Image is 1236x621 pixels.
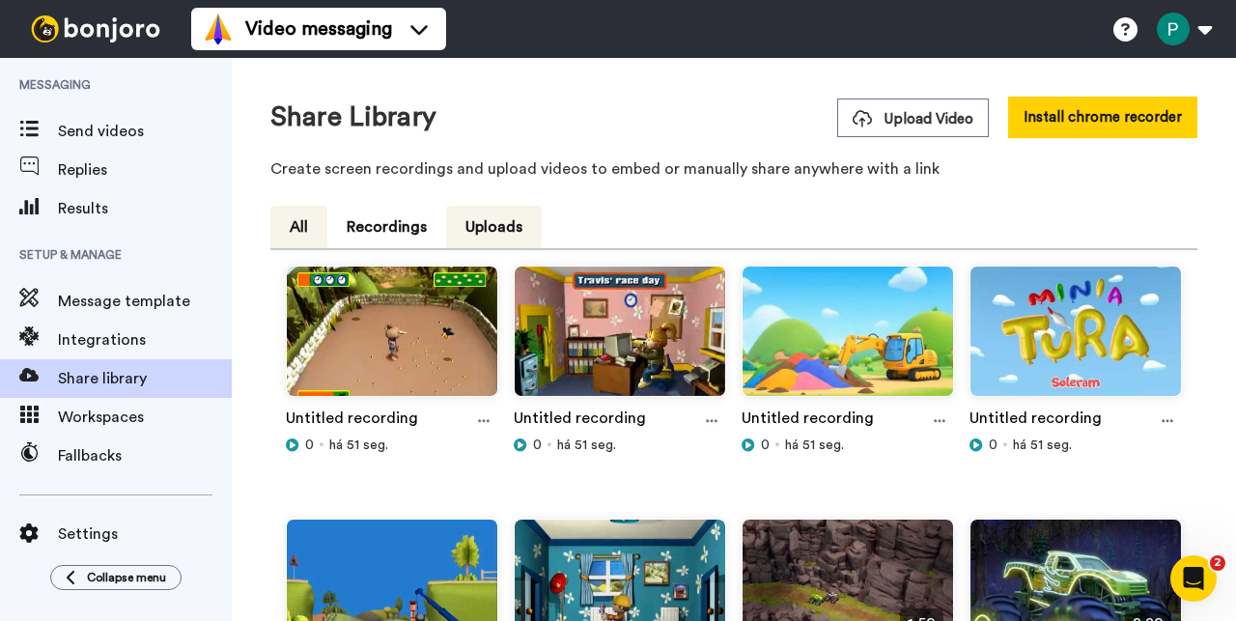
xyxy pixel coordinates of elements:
[514,407,646,436] a: Untitled recording
[270,157,1197,181] p: Create screen recordings and upload videos to embed or manually share anywhere with a link
[50,565,182,590] button: Collapse menu
[742,436,954,455] div: há 51 seg.
[58,522,232,546] span: Settings
[87,570,166,585] span: Collapse menu
[969,436,1182,455] div: há 51 seg.
[245,15,392,42] span: Video messaging
[1170,555,1217,602] iframe: Intercom live chat
[305,436,314,455] span: 0
[58,406,232,429] span: Workspaces
[1210,555,1225,571] span: 2
[969,407,1102,436] a: Untitled recording
[515,267,725,412] img: 2ec95668-6501-4a9f-a64c-99e0954af616_thumbnail_source_1757692468.jpg
[58,120,232,143] span: Send videos
[287,267,497,412] img: 5a01ad5a-bdec-4709-af22-7ae9edaa0805_thumbnail_source_1757692468.jpg
[58,197,232,220] span: Results
[853,109,973,129] span: Upload Video
[761,436,770,455] span: 0
[286,436,498,455] div: há 51 seg.
[270,102,436,132] h1: Share Library
[58,367,232,390] span: Share library
[270,206,327,248] button: All
[1008,97,1197,138] button: Install chrome recorder
[58,328,232,352] span: Integrations
[58,158,232,182] span: Replies
[327,206,446,248] button: Recordings
[58,290,232,313] span: Message template
[23,15,168,42] img: bj-logo-header-white.svg
[970,267,1181,412] img: 1cbd4c51-8509-47e4-aa70-eb568c56474b_thumbnail_source_1757692466.jpg
[837,99,989,137] button: Upload Video
[533,436,542,455] span: 0
[446,206,542,248] button: Uploads
[514,436,726,455] div: há 51 seg.
[742,407,874,436] a: Untitled recording
[286,407,418,436] a: Untitled recording
[989,436,997,455] span: 0
[58,444,232,467] span: Fallbacks
[203,14,234,44] img: vm-color.svg
[743,267,953,412] img: bf5d7401-1458-45d8-8e4a-edcc299eb995_thumbnail_source_1757692468.jpg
